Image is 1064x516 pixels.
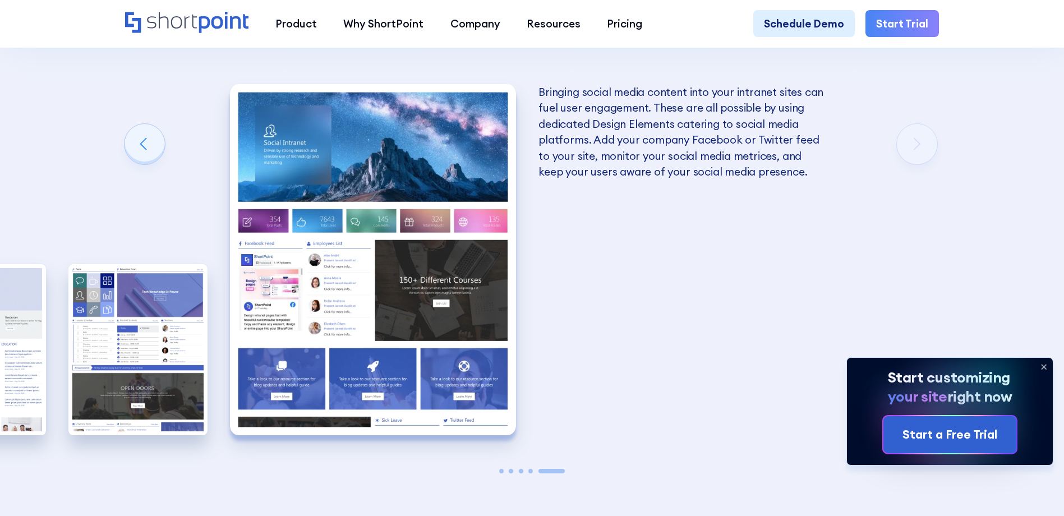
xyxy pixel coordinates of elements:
[330,10,437,36] a: Why ShortPoint
[230,84,516,435] div: 5 / 5
[753,10,855,36] a: Schedule Demo
[594,10,656,36] a: Pricing
[450,16,500,31] div: Company
[68,264,208,435] img: Best SharePoint Intranet Examples
[262,10,330,36] a: Product
[230,84,516,435] img: Best SharePoint Intranet Site Designs
[275,16,317,31] div: Product
[902,426,997,444] div: Start a Free Trial
[499,469,504,473] span: Go to slide 1
[519,469,523,473] span: Go to slide 3
[538,84,825,180] p: Bringing social media content into your intranet sites can fuel user engagement. These are all po...
[125,12,249,35] a: Home
[343,16,423,31] div: Why ShortPoint
[527,16,581,31] div: Resources
[607,16,642,31] div: Pricing
[883,416,1016,453] a: Start a Free Trial
[68,264,208,435] div: 4 / 5
[538,469,565,473] span: Go to slide 5
[513,10,593,36] a: Resources
[865,10,939,36] a: Start Trial
[125,124,165,164] div: Previous slide
[437,10,513,36] a: Company
[509,469,513,473] span: Go to slide 2
[528,469,533,473] span: Go to slide 4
